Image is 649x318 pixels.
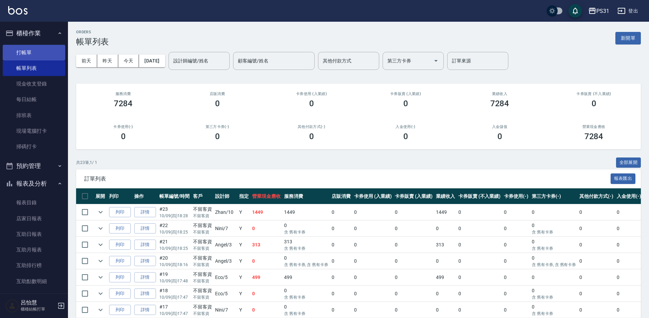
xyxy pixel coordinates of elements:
[3,108,65,123] a: 排班表
[213,302,238,318] td: Nini /7
[578,221,615,237] td: 0
[118,55,139,67] button: 今天
[94,188,107,204] th: 展開
[159,213,190,219] p: 10/09 (四) 18:28
[193,255,212,262] div: 不留客資
[502,188,530,204] th: 卡券使用(-)
[615,188,643,204] th: 入金使用(-)
[578,269,615,285] td: 0
[282,204,330,220] td: 1449
[158,221,191,237] td: #22
[95,240,106,250] button: expand row
[134,272,156,283] a: 詳情
[95,207,106,217] button: expand row
[284,262,328,268] p: 含 舊有卡券, 含 舊有卡券
[568,4,582,18] button: save
[97,55,118,67] button: 昨天
[250,188,282,204] th: 營業現金應收
[393,286,434,302] td: 0
[457,302,502,318] td: 0
[461,92,539,96] h2: 業績收入
[238,204,250,220] td: Y
[95,288,106,299] button: expand row
[134,223,156,234] a: 詳情
[3,24,65,42] button: 櫃檯作業
[352,286,393,302] td: 0
[158,286,191,302] td: #18
[3,157,65,175] button: 預約管理
[213,269,238,285] td: Eco /5
[76,55,97,67] button: 前天
[457,237,502,253] td: 0
[213,286,238,302] td: Eco /5
[134,256,156,266] a: 詳情
[393,269,434,285] td: 0
[578,204,615,220] td: 0
[393,188,434,204] th: 卡券販賣 (入業績)
[434,221,457,237] td: 0
[282,221,330,237] td: 0
[158,237,191,253] td: #21
[109,240,131,250] button: 列印
[238,302,250,318] td: Y
[367,125,444,129] h2: 入金使用(-)
[330,269,352,285] td: 0
[434,302,457,318] td: 0
[611,173,636,184] button: 報表匯出
[84,92,162,96] h3: 服務消費
[109,272,131,283] button: 列印
[352,302,393,318] td: 0
[457,221,502,237] td: 0
[193,303,212,311] div: 不留客資
[3,211,65,226] a: 店家日報表
[159,229,190,235] p: 10/09 (四) 18:25
[159,278,190,284] p: 10/09 (四) 17:48
[532,311,576,317] p: 含 舊有卡券
[159,262,190,268] p: 10/09 (四) 18:16
[585,4,612,18] button: PS31
[178,92,256,96] h2: 店販消費
[330,237,352,253] td: 0
[615,253,643,269] td: 0
[502,302,530,318] td: 0
[76,37,109,46] h3: 帳單列表
[134,288,156,299] a: 詳情
[367,92,444,96] h2: 卡券販賣 (入業績)
[282,188,330,204] th: 服務消費
[84,125,162,129] h2: 卡券使用(-)
[584,132,603,141] h3: 7284
[530,221,578,237] td: 0
[282,269,330,285] td: 499
[615,32,641,44] button: 新開單
[76,30,109,34] h2: ORDERS
[213,188,238,204] th: 設計師
[530,269,578,285] td: 0
[502,269,530,285] td: 0
[213,204,238,220] td: Zhan /10
[21,306,55,312] p: 櫃檯結帳打單
[578,237,615,253] td: 0
[238,253,250,269] td: Y
[3,45,65,60] a: 打帳單
[497,132,502,141] h3: 0
[159,311,190,317] p: 10/09 (四) 17:47
[532,294,576,300] p: 含 舊有卡券
[193,238,212,245] div: 不留客資
[238,237,250,253] td: Y
[530,237,578,253] td: 0
[273,92,350,96] h2: 卡券使用 (入業績)
[3,76,65,92] a: 現金收支登錄
[273,125,350,129] h2: 其他付款方式(-)
[193,287,212,294] div: 不留客資
[615,221,643,237] td: 0
[21,299,55,306] h5: 呂怡慧
[555,92,633,96] h2: 卡券販賣 (不入業績)
[530,188,578,204] th: 第三方卡券(-)
[159,245,190,251] p: 10/09 (四) 18:25
[76,160,97,166] p: 共 23 筆, 1 / 1
[215,99,220,108] h3: 0
[193,271,212,278] div: 不留客資
[434,269,457,285] td: 499
[191,188,214,204] th: 客戶
[615,204,643,220] td: 0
